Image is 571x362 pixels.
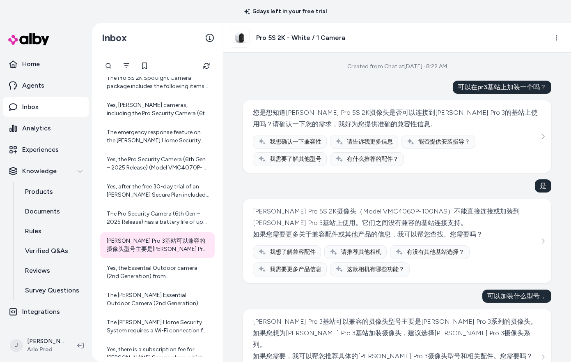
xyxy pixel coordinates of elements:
p: Documents [25,207,60,216]
a: Documents [17,202,89,221]
div: [PERSON_NAME] Pro 5S 2K摄像头（Model VMC4060P-100NAS）不能直接连接或加装到[PERSON_NAME] Pro 3基站上使用。它们之间没有兼容的基站连接支持。 [253,206,541,229]
p: Experiences [22,145,59,155]
a: Survey Questions [17,281,89,300]
button: See more [538,352,548,362]
a: The Pro 5S 2K Spotlight Camera package includes the following items in the box: - 1x Pro 5 Spotli... [100,69,215,95]
p: 5 days left in your free trial [239,7,332,16]
a: Verified Q&As [17,241,89,261]
a: Agents [3,76,89,95]
span: 请推荐其他相机 [341,248,381,256]
a: Yes, the Essential Outdoor camera (2nd Generation) from [PERSON_NAME] is weather resistant and de... [100,259,215,285]
p: Reviews [25,266,50,276]
a: Integrations [3,302,89,322]
a: Analytics [3,118,89,138]
p: Verified Q&As [25,246,68,256]
a: The [PERSON_NAME] Essential Outdoor Camera (2nd Generation) connects directly to a Wi-Fi router a... [100,286,215,313]
h2: Inbox [102,32,127,44]
p: Analytics [22,123,51,133]
span: 有什么推荐的配件？ [347,155,399,163]
a: Yes, [PERSON_NAME] cameras, including the Pro Security Camera (6th Gen – 2025 Release), can be sh... [100,96,215,123]
p: Integrations [22,307,60,317]
a: Products [17,182,89,202]
div: 您是想知道[PERSON_NAME] Pro 5S 2K摄像头是否可以连接到[PERSON_NAME] Pro 3的基站上使用吗？请确认一下您的需求，我好为您提供准确的兼容性信息。 [253,107,541,130]
div: [PERSON_NAME] Pro 3基站可以兼容的摄像头型号主要是[PERSON_NAME] Pro 3系列的摄像头。如果您想为[PERSON_NAME] Pro 3基站加装摄像头，建议选择[... [107,237,210,253]
p: Inbox [22,102,39,112]
p: Home [22,59,40,69]
img: pro5-1cam-w.png [230,28,249,47]
a: Experiences [3,140,89,160]
div: Yes, after the free 30-day trial of an [PERSON_NAME] Secure Plan included with your [PERSON_NAME]... [107,183,210,199]
a: Yes, after the free 30-day trial of an [PERSON_NAME] Secure Plan included with your [PERSON_NAME]... [100,178,215,204]
button: See more [538,236,548,246]
a: Inbox [3,97,89,117]
span: 能否提供安装指导？ [418,138,470,146]
span: 请告诉我更多信息 [347,138,393,146]
p: Survey Questions [25,285,79,295]
div: [PERSON_NAME] Pro 3基站可以兼容的摄像头型号主要是[PERSON_NAME] Pro 3系列的摄像头。如果您想为[PERSON_NAME] Pro 3基站加装摄像头，建议选择[... [253,316,541,350]
a: Rules [17,221,89,241]
a: Yes, the Pro Security Camera (6th Gen – 2025 Release) (Model VMC4070P-100NAS) connects wirelessly... [100,151,215,177]
span: 我想确认一下兼容性 [270,138,321,146]
a: Home [3,54,89,74]
span: J [10,339,23,352]
div: The [PERSON_NAME] Essential Outdoor Camera (2nd Generation) connects directly to a Wi-Fi router a... [107,291,210,308]
div: Yes, [PERSON_NAME] cameras, including the Pro Security Camera (6th Gen – 2025 Release), can be sh... [107,101,210,118]
a: [PERSON_NAME] Pro 3基站可以兼容的摄像头型号主要是[PERSON_NAME] Pro 3系列的摄像头。如果您想为[PERSON_NAME] Pro 3基站加装摄像头，建议选择[... [100,232,215,258]
div: The [PERSON_NAME] Home Security System requires a Wi-Fi connection for connectivity. Specifically... [107,318,210,335]
div: Yes, the Pro Security Camera (6th Gen – 2025 Release) (Model VMC4070P-100NAS) connects wirelessly... [107,155,210,172]
img: alby Logo [8,33,49,45]
p: [PERSON_NAME] [27,337,64,346]
div: 如果您需要更多关于兼容配件或其他产品的信息，我可以帮您查找。您需要吗？ [253,229,541,240]
div: 可以在pr3基站上加装一个吗？ [453,81,551,94]
a: The Pro Security Camera (6th Gen – 2025 Release) has a battery life of up to 8 months on a single... [100,205,215,231]
p: Knowledge [22,166,57,176]
button: J[PERSON_NAME]Arlo Prod [5,332,71,359]
a: The emergency response feature on the [PERSON_NAME] Home Security System allows you to quickly re... [100,123,215,150]
div: Created from Chat at [DATE] · 8:22 AM [347,63,447,71]
button: Refresh [198,58,215,74]
button: Filter [118,58,135,74]
p: Rules [25,226,41,236]
h3: Pro 5S 2K - White / 1 Camera [256,33,345,43]
div: Yes, there is a subscription fee for [PERSON_NAME] Secure plans, which provide enhanced security ... [107,346,210,362]
div: Yes, the Essential Outdoor camera (2nd Generation) from [PERSON_NAME] is weather resistant and de... [107,264,210,281]
span: 我想了解兼容配件 [270,248,316,256]
button: Knowledge [3,161,89,181]
div: 是 [535,179,551,193]
span: Arlo Prod [27,346,64,354]
p: Products [25,187,53,197]
a: Reviews [17,261,89,281]
div: 可以加装什么型号， [482,290,551,303]
span: 我需要更多产品信息 [270,265,321,274]
span: 我需要了解其他型号 [270,155,321,163]
div: The Pro 5S 2K Spotlight Camera package includes the following items in the box: - 1x Pro 5 Spotli... [107,74,210,90]
span: 这款相机有哪些功能？ [347,265,404,274]
button: See more [538,132,548,142]
span: 有没有其他基站选择？ [407,248,464,256]
div: The emergency response feature on the [PERSON_NAME] Home Security System allows you to quickly re... [107,128,210,145]
div: 如果您需要，我可以帮您推荐具体的[PERSON_NAME] Pro 3摄像头型号和相关配件。您需要吗？ [253,350,541,362]
p: Agents [22,81,44,90]
a: The [PERSON_NAME] Home Security System requires a Wi-Fi connection for connectivity. Specifically... [100,313,215,340]
div: The Pro Security Camera (6th Gen – 2025 Release) has a battery life of up to 8 months on a single... [107,210,210,226]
